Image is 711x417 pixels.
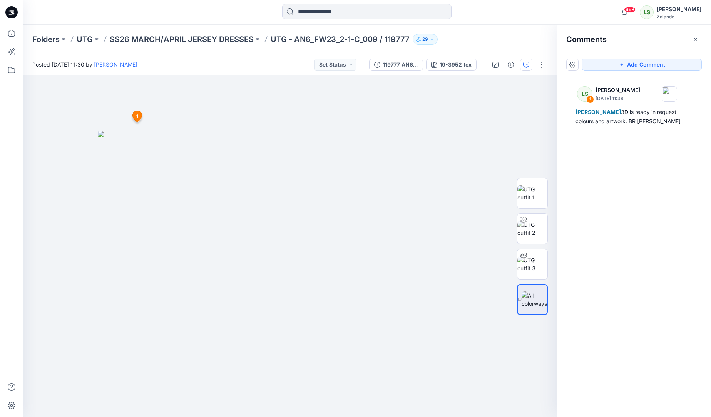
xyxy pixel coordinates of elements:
button: 119777 AN6_FW23_2-1-C_009 (117169 UA) PROD [369,59,423,71]
a: [PERSON_NAME] [94,61,137,68]
div: 1 [586,95,594,103]
img: UTG outfit 3 [517,256,547,272]
span: 99+ [624,7,636,13]
div: LS [640,5,654,19]
img: All colorways [522,291,547,308]
span: [PERSON_NAME] [575,109,621,115]
div: [PERSON_NAME] [657,5,701,14]
button: 29 [413,34,438,45]
div: Zalando [657,14,701,20]
a: SS26 MARCH/APRIL JERSEY DRESSES [110,34,254,45]
p: [PERSON_NAME] [596,85,640,95]
span: Posted [DATE] 11:30 by [32,60,137,69]
h2: Comments [566,35,607,44]
p: 29 [422,35,428,44]
img: UTG outfit 2 [517,221,547,237]
img: UTG outfit 1 [517,185,547,201]
button: Details [505,59,517,71]
p: UTG - AN6_FW23_2-1-C_009 / 119777 [271,34,410,45]
a: UTG [77,34,93,45]
div: 3D is ready in request colours and artwork. BR [PERSON_NAME] [575,107,693,126]
p: [DATE] 11:38 [596,95,640,102]
div: LS [577,86,592,102]
a: Folders [32,34,60,45]
div: 19-3952 tcx [440,60,472,69]
div: 119777 AN6_FW23_2-1-C_009 (117169 UA) PROD [383,60,418,69]
button: 19-3952 tcx [426,59,477,71]
button: Add Comment [582,59,702,71]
